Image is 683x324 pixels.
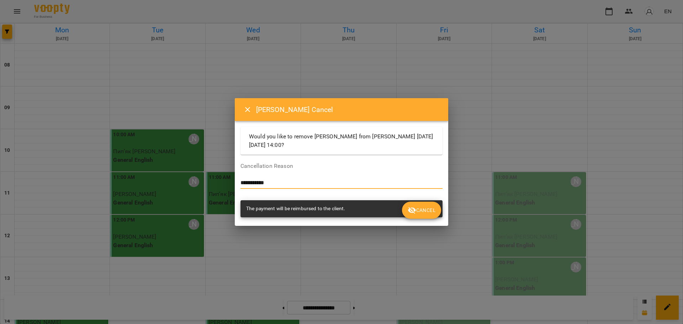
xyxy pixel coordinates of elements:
[402,202,441,219] button: Cancel
[408,206,435,214] span: Cancel
[240,127,443,155] div: Would you like to remove [PERSON_NAME] from [PERSON_NAME] [DATE][DATE] 14:00?
[239,101,256,118] button: Close
[256,104,440,115] h6: [PERSON_NAME] Cancel
[246,202,345,215] div: The payment will be reimbursed to the client.
[240,163,443,169] label: Cancellation Reason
